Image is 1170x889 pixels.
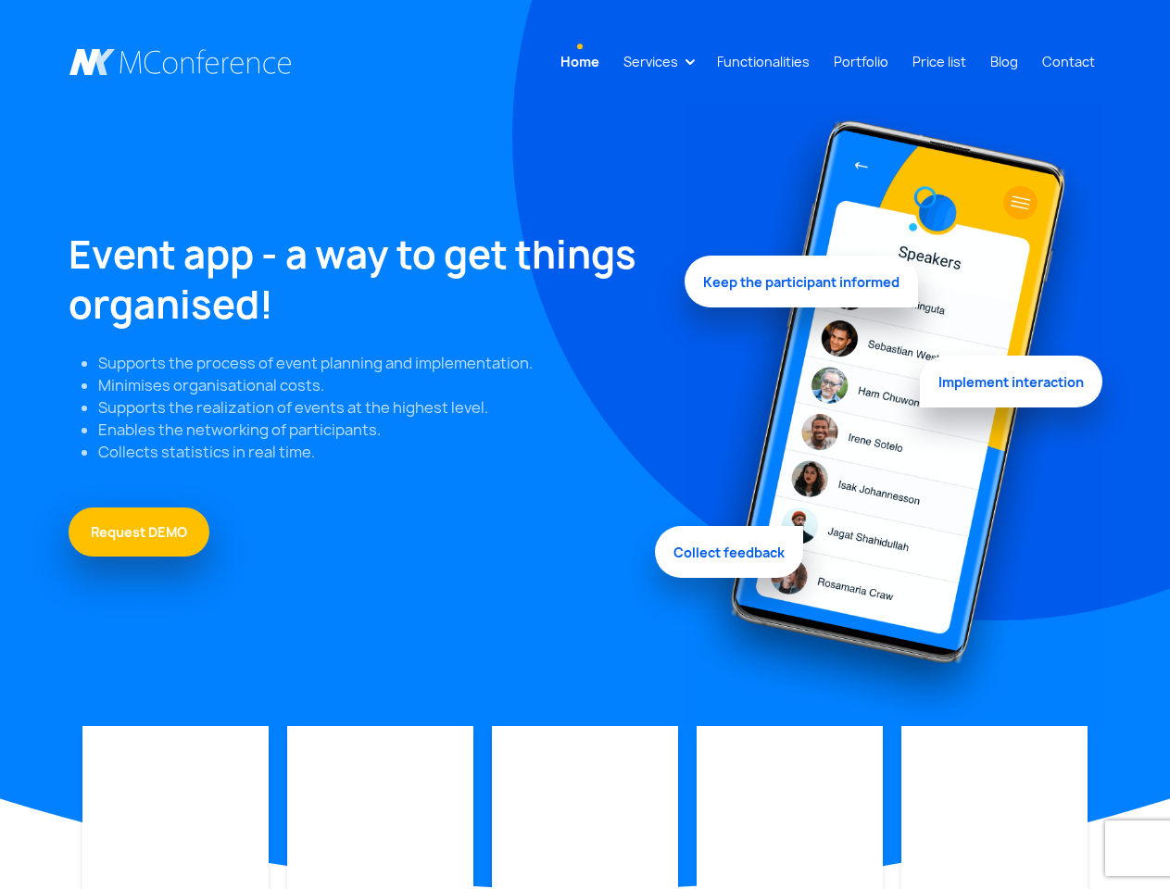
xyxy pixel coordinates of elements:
a: Blog [983,44,1025,79]
span: Collect feedback [655,521,803,573]
a: Price list [905,44,974,79]
span: Implement interaction [920,351,1102,403]
li: Supports the process of event planning and implementation. [98,352,662,374]
a: Portfolio [826,44,896,79]
img: Design element [685,104,1102,726]
li: Enables the networking of participants. [98,419,662,441]
a: Contact [1035,44,1102,79]
li: Supports the realization of events at the highest level. [98,396,662,419]
a: Home [553,44,607,79]
li: Collects statistics in real time. [98,441,662,463]
h1: Event app - a way to get things organised! [69,230,662,330]
a: Functionalities [710,44,817,79]
a: Services [616,44,686,79]
a: Request DEMO [69,507,209,557]
li: Minimises organisational costs. [98,374,662,396]
span: Keep the participant informed [685,261,918,313]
